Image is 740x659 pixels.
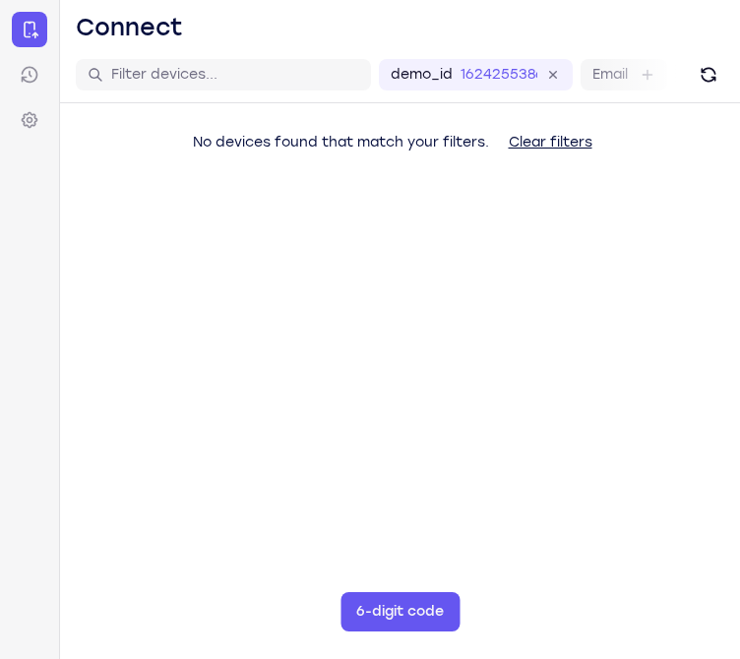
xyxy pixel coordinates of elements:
[592,65,628,85] label: Email
[12,12,47,47] a: Connect
[340,592,460,631] button: 6-digit code
[693,59,724,90] button: Refresh
[391,65,453,85] label: demo_id
[493,123,608,162] button: Clear filters
[111,65,359,85] input: Filter devices...
[12,57,47,92] a: Sessions
[193,134,489,150] span: No devices found that match your filters.
[12,102,47,138] a: Settings
[76,12,183,43] h1: Connect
